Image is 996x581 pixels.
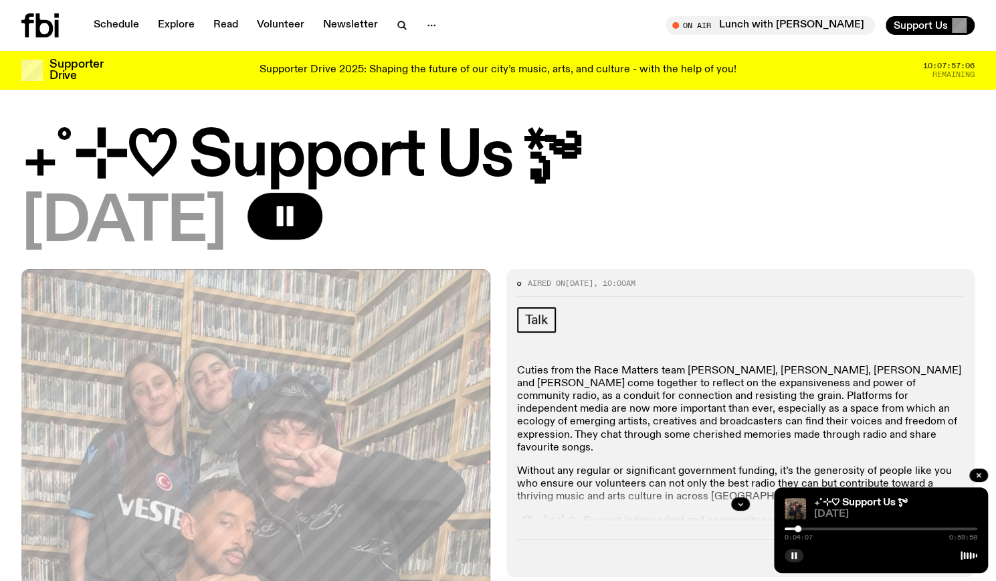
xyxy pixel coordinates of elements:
p: Cuties from the Race Matters team [PERSON_NAME], [PERSON_NAME], [PERSON_NAME] and [PERSON_NAME] c... [517,365,965,454]
span: 0:59:58 [949,534,977,541]
span: Aired on [528,278,565,288]
a: Explore [150,16,203,35]
h1: ₊˚⊹♡ Support Us *ೃ༄ [21,127,975,187]
span: Talk [525,313,548,327]
span: [DATE] [814,509,977,519]
button: On AirLunch with [PERSON_NAME] [666,16,875,35]
span: 0:04:07 [785,534,813,541]
h3: Supporter Drive [49,59,103,82]
a: Schedule [86,16,147,35]
button: Support Us [886,16,975,35]
a: Read [205,16,246,35]
p: Without any regular or significant government funding, it’s the generosity of people like you who... [517,465,965,504]
p: Supporter Drive 2025: Shaping the future of our city’s music, arts, and culture - with the help o... [260,64,736,76]
a: Newsletter [315,16,386,35]
span: Support Us [894,19,948,31]
a: ₊˚⊹♡ Support Us *ೃ༄ [814,497,907,508]
span: 10:07:57:06 [923,62,975,70]
span: , 10:00am [593,278,635,288]
a: Talk [517,307,556,333]
a: Volunteer [249,16,312,35]
span: Remaining [932,71,975,78]
span: [DATE] [21,193,226,253]
span: [DATE] [565,278,593,288]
